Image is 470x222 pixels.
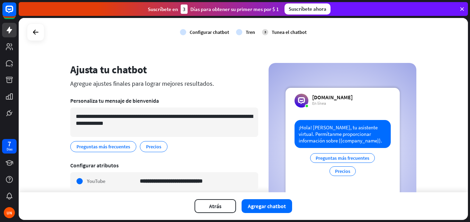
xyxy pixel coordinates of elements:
div: Suscríbete ahora [284,3,331,15]
font: Días para obtener su primer mes por $ 1 [190,6,279,12]
div: Configurar atributos [70,162,258,169]
span: FAQ [76,143,131,150]
div: Configurar chatbot [190,29,229,35]
i: comprobar [236,29,242,35]
div: Días [7,147,12,152]
a: 7 Días [2,139,17,154]
button: Agregar chatbot [242,199,292,213]
div: Tunea el chatbot [272,29,307,35]
font: Atrás [209,203,222,210]
div: [DOMAIN_NAME] [312,94,353,101]
div: 3 [262,29,268,35]
div: Precios [329,166,356,176]
div: ¡Hola! [PERSON_NAME], tu asistente virtual. Permítanme proporcionar información sobre {{company_n... [295,120,391,148]
div: Tren [246,29,255,35]
i: comprobar [180,29,186,35]
div: En línea [312,101,353,106]
div: Ajusta tu chatbot [70,63,258,76]
div: 3 [181,4,188,14]
font: Agregar chatbot [248,203,286,210]
button: Atrás [195,199,236,213]
div: Personaliza tu mensaje de bienvenida [70,97,258,104]
div: UN [4,207,15,218]
div: Agregue ajustes finales para lograr mejores resultados. [70,80,258,87]
span: Pricing [145,143,162,150]
div: 7 [8,141,11,147]
font: Suscríbete en [148,6,178,12]
button: Abrir widget de chat de LiveChat [6,3,26,24]
div: Preguntas más frecuentes [310,153,375,163]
